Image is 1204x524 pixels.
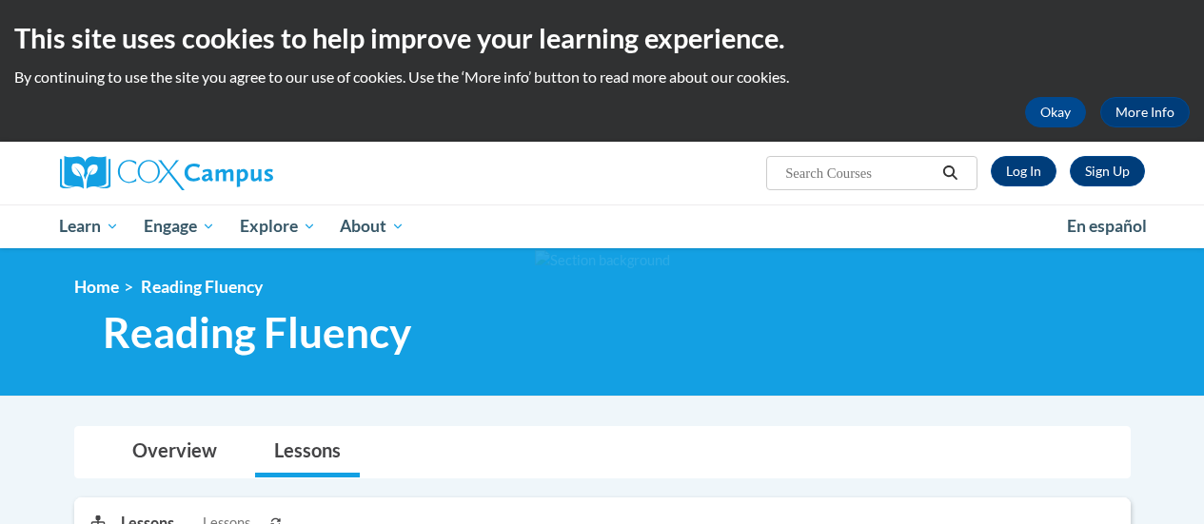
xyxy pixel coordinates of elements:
a: Log In [991,156,1056,186]
button: Search [936,162,964,184]
a: Learn [48,204,132,248]
img: Cox Campus [60,156,273,190]
a: More Info [1100,97,1190,127]
a: Cox Campus [60,156,403,190]
a: Home [74,277,119,297]
span: En español [1067,216,1147,236]
span: Explore [240,215,316,238]
div: Main menu [46,204,1159,248]
span: Engage [144,215,215,238]
a: Explore [227,204,328,248]
input: Search Courses [783,162,936,184]
a: Lessons [255,427,360,477]
p: By continuing to use the site you agree to our use of cookies. Use the ‘More info’ button to read... [14,67,1190,87]
a: Engage [131,204,227,248]
span: Reading Fluency [103,307,411,358]
a: About [327,204,417,248]
img: Section background [535,250,670,271]
button: Okay [1025,97,1086,127]
h2: This site uses cookies to help improve your learning experience. [14,19,1190,57]
a: Register [1070,156,1145,186]
a: En español [1055,206,1159,246]
span: About [340,215,405,238]
a: Overview [113,427,236,477]
span: Learn [59,215,119,238]
span: Reading Fluency [141,277,263,297]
